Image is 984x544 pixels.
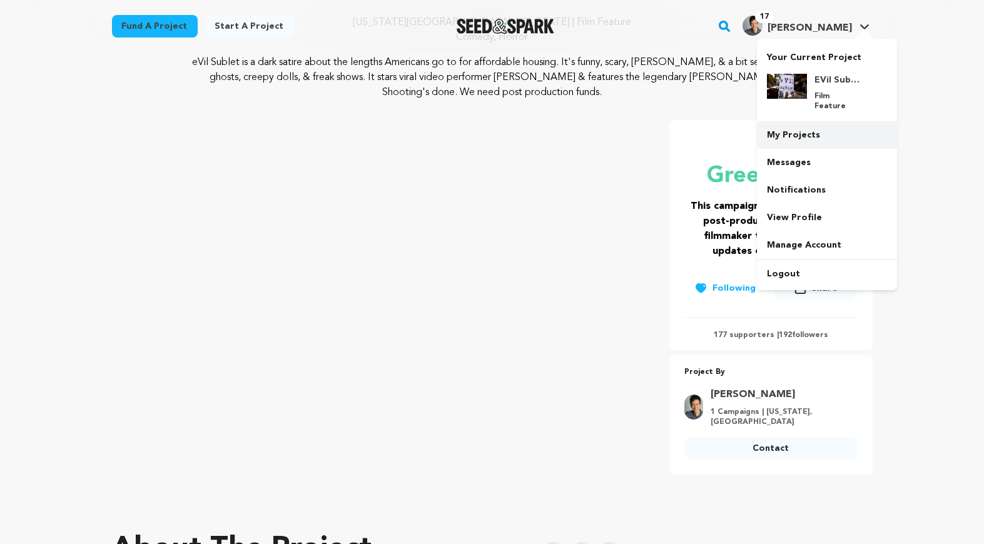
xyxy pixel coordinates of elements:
button: Following [684,277,766,300]
a: Goto Allan Piper profile [711,387,850,402]
span: Allan P.'s Profile [740,13,872,39]
a: Contact [684,437,858,460]
a: Fund a project [112,15,198,38]
div: Allan P.'s Profile [743,16,852,36]
p: 1 Campaigns | [US_STATE], [GEOGRAPHIC_DATA] [711,407,850,427]
span: [PERSON_NAME] [768,23,852,33]
span: Share [774,276,857,305]
span: 192 [779,331,792,339]
a: My Projects [757,121,897,149]
a: Your Current Project EVil Sublet Film Feature [767,46,887,121]
p: Film Feature [814,91,860,111]
p: 177 supporters | followers [684,330,858,340]
a: View Profile [757,204,897,231]
p: Green Light [684,164,858,189]
img: AllanPiper.jpeg [684,395,703,420]
a: Start a project [205,15,294,38]
p: eVil Sublet is a dark satire about the lengths Americans go to for affordable housing. It's funny... [188,55,796,100]
img: SeedSparkIconSmall.jpg [767,74,807,99]
p: Your Current Project [767,46,887,64]
a: Allan P.'s Profile [740,13,872,36]
h4: EVil Sublet [814,74,860,86]
a: Manage Account [757,231,897,259]
a: Logout [757,260,897,288]
h3: This campaign raised $10,315 for post-production. Follow the filmmaker to receive future updates ... [684,199,858,259]
img: Seed&Spark Logo Dark Mode [457,19,555,34]
p: Project By [684,365,858,380]
span: 17 [755,11,774,23]
img: AllanPiper.jpeg [743,16,763,36]
a: Notifications [757,176,897,204]
a: Messages [757,149,897,176]
a: Seed&Spark Homepage [457,19,555,34]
